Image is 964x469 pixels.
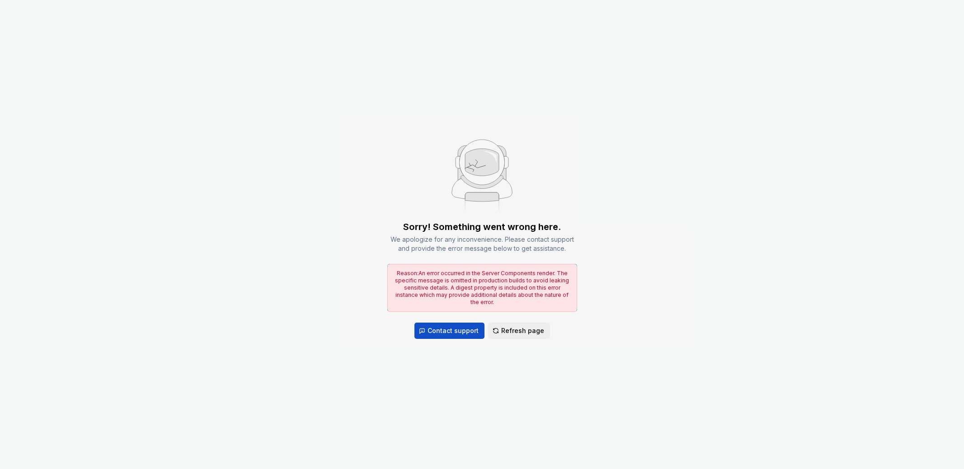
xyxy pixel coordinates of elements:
[488,323,550,339] button: Refresh page
[403,220,561,233] div: Sorry! Something went wrong here.
[501,326,544,335] span: Refresh page
[387,235,577,253] div: We apologize for any inconvenience. Please contact support and provide the error message below to...
[395,270,569,305] span: Reason: An error occurred in the Server Components render. The specific message is omitted in pro...
[414,323,484,339] button: Contact support
[428,326,479,335] span: Contact support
